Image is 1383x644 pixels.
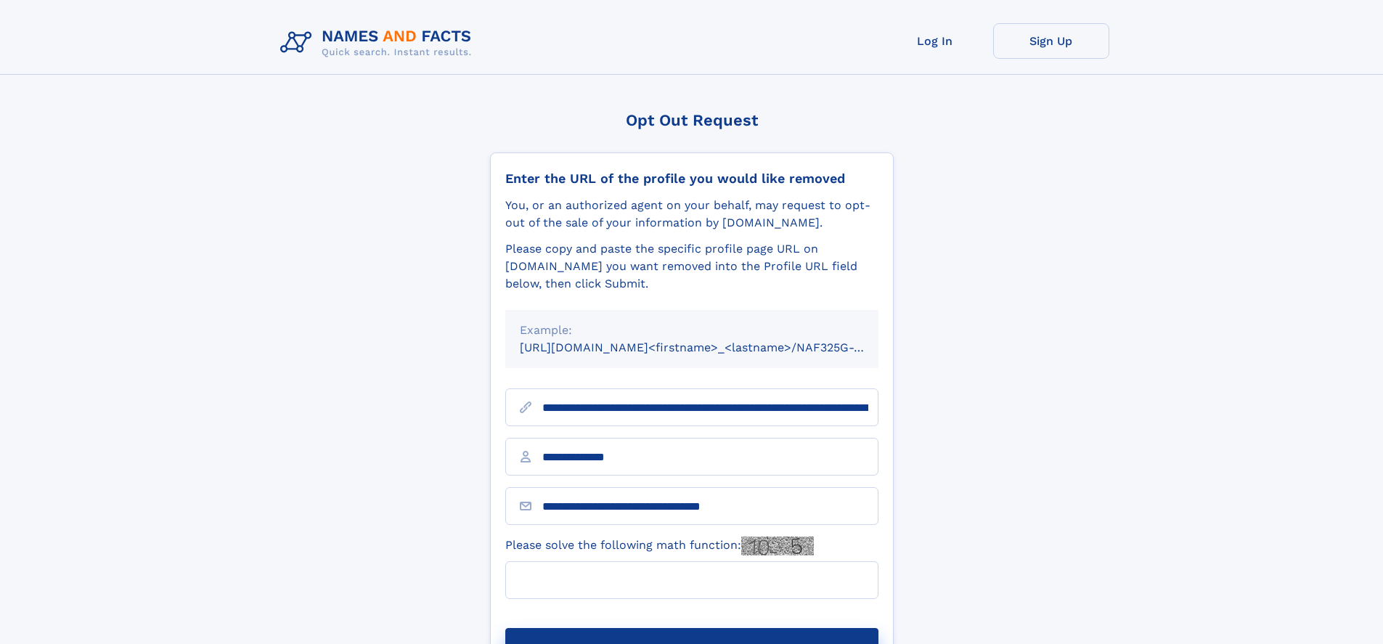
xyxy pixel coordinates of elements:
[505,197,878,232] div: You, or an authorized agent on your behalf, may request to opt-out of the sale of your informatio...
[520,341,906,354] small: [URL][DOMAIN_NAME]<firstname>_<lastname>/NAF325G-xxxxxxxx
[505,171,878,187] div: Enter the URL of the profile you would like removed
[505,537,814,555] label: Please solve the following math function:
[877,23,993,59] a: Log In
[490,111,894,129] div: Opt Out Request
[274,23,484,62] img: Logo Names and Facts
[505,240,878,293] div: Please copy and paste the specific profile page URL on [DOMAIN_NAME] you want removed into the Pr...
[993,23,1109,59] a: Sign Up
[520,322,864,339] div: Example:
